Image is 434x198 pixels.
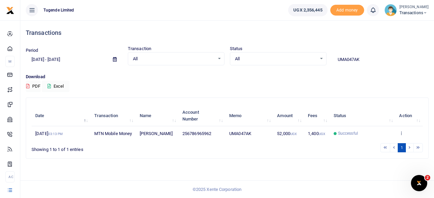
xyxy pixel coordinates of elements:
label: Transaction [128,45,151,52]
th: Account Number: activate to sort column ascending [179,105,225,126]
small: UGX [290,132,297,136]
small: UGX [319,132,325,136]
span: 52,000 [277,131,297,136]
a: Add money [330,7,364,12]
span: Transactions [399,10,429,16]
span: Successful [338,130,358,136]
th: Memo: activate to sort column ascending [225,105,273,126]
p: Download [26,73,429,81]
img: logo-small [6,6,14,15]
a: UGX 2,356,445 [288,4,327,16]
a: 1 [398,143,406,152]
span: Tugende Limited [41,7,77,13]
span: [DATE] [35,131,63,136]
th: Status: activate to sort column ascending [330,105,396,126]
li: Ac [5,171,15,182]
th: Date: activate to sort column descending [32,105,91,126]
small: [PERSON_NAME] [399,4,429,10]
span: MTN Mobile Money [94,131,132,136]
span: 1,400 [308,131,325,136]
span: UGX 2,356,445 [293,7,322,14]
h4: Transactions [26,29,429,37]
th: Transaction: activate to sort column ascending [91,105,136,126]
span: UMA047AK [229,131,251,136]
input: Search [332,54,429,65]
button: Excel [42,81,70,92]
a: profile-user [PERSON_NAME] Transactions [384,4,429,16]
input: select period [26,54,107,65]
span: All [235,56,317,62]
span: 256786965962 [182,131,211,136]
span: Add money [330,5,364,16]
small: 03:13 PM [48,132,63,136]
iframe: Intercom live chat [411,175,427,191]
th: Fees: activate to sort column ascending [304,105,330,126]
label: Status [230,45,243,52]
span: All [133,56,215,62]
div: Showing 1 to 1 of 1 entries [32,142,192,153]
th: Amount: activate to sort column ascending [273,105,304,126]
a: logo-small logo-large logo-large [6,7,14,13]
li: M [5,56,15,67]
li: Toup your wallet [330,5,364,16]
li: Wallet ballance [285,4,330,16]
th: Name: activate to sort column ascending [136,105,179,126]
button: PDF [26,81,41,92]
label: Period [26,47,38,54]
img: profile-user [384,4,397,16]
th: Action: activate to sort column ascending [395,105,423,126]
span: 2 [425,175,430,180]
span: [PERSON_NAME] [140,131,173,136]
